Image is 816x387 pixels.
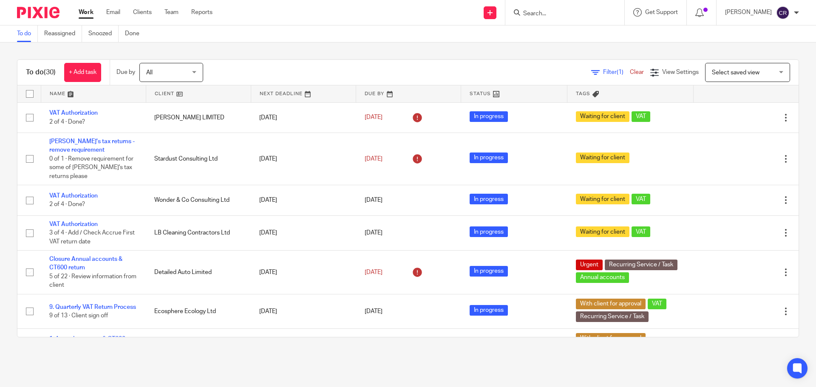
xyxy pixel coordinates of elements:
a: VAT Authorization [49,193,98,199]
span: 0 of 1 · Remove requirement for some of [PERSON_NAME]'s tax returns please [49,156,133,179]
td: Consulo Solutions Ltd [146,328,251,376]
span: VAT [632,111,650,122]
td: [DATE] [251,133,356,185]
a: VAT Authorization [49,110,98,116]
span: View Settings [662,69,699,75]
span: [DATE] [365,230,382,236]
a: Email [106,8,120,17]
p: Due by [116,68,135,76]
span: (30) [44,69,56,76]
span: Waiting for client [576,194,629,204]
span: In progress [470,153,508,163]
a: Snoozed [88,25,119,42]
span: [DATE] [365,308,382,314]
td: [DATE] [251,185,356,215]
span: VAT [632,194,650,204]
span: Tags [576,91,590,96]
a: 1. Annual accounts & CT600 return [49,336,125,350]
td: Ecosphere Ecology Ltd [146,294,251,328]
a: Reports [191,8,212,17]
span: [DATE] [365,115,382,121]
img: Pixie [17,7,59,18]
h1: To do [26,68,56,77]
a: Closure Annual accounts & CT600 return [49,256,122,271]
span: In progress [470,226,508,237]
span: In progress [470,111,508,122]
span: 5 of 22 · Review information from client [49,274,136,288]
span: In progress [470,305,508,316]
span: In progress [470,266,508,277]
span: Waiting for client [576,226,629,237]
span: All [146,70,153,76]
img: svg%3E [776,6,790,20]
td: [DATE] [251,251,356,294]
a: Work [79,8,93,17]
span: Annual accounts [576,272,629,283]
a: Done [125,25,146,42]
input: Search [522,10,599,18]
span: VAT [632,226,650,237]
td: [DATE] [251,294,356,328]
td: [PERSON_NAME] LIMITED [146,102,251,133]
p: [PERSON_NAME] [725,8,772,17]
span: Waiting for client [576,153,629,163]
span: [DATE] [365,269,382,275]
a: Clients [133,8,152,17]
span: Urgent [576,260,603,270]
span: 2 of 4 · Done? [49,119,85,125]
td: [DATE] [251,328,356,376]
td: Wonder & Co Consulting Ltd [146,185,251,215]
span: In progress [470,194,508,204]
span: Recurring Service / Task [605,260,677,270]
span: Recurring Service / Task [576,311,649,322]
td: Detailed Auto Limited [146,251,251,294]
a: + Add task [64,63,101,82]
span: (1) [617,69,623,75]
span: Select saved view [712,70,759,76]
a: VAT Authorization [49,221,98,227]
span: 2 of 4 · Done? [49,202,85,208]
span: VAT [648,299,666,309]
a: 9. Quarterly VAT Return Process [49,304,136,310]
a: [PERSON_NAME]'s tax returns - remove requirement [49,138,135,153]
td: [DATE] [251,215,356,250]
span: [DATE] [365,156,382,162]
span: With client for approval [576,299,646,309]
a: Team [164,8,178,17]
span: 9 of 13 · Client sign off [49,313,108,319]
span: Get Support [645,9,678,15]
td: Stardust Consulting Ltd [146,133,251,185]
span: Waiting for client [576,111,629,122]
span: Filter [603,69,630,75]
a: To do [17,25,38,42]
td: LB Cleaning Contractors Ltd [146,215,251,250]
span: [DATE] [365,197,382,203]
td: [DATE] [251,102,356,133]
span: With client for approval [576,333,646,344]
a: Reassigned [44,25,82,42]
span: 3 of 4 · Add / Check Accrue First VAT return date [49,230,135,245]
a: Clear [630,69,644,75]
